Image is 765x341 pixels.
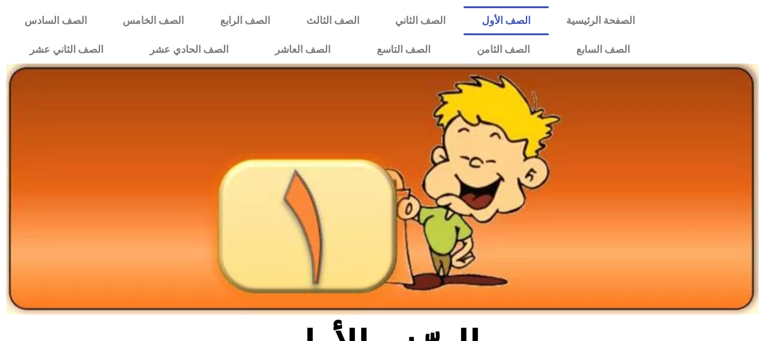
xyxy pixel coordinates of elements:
[252,35,354,64] a: الصف العاشر
[6,6,105,35] a: الصف السادس
[105,6,203,35] a: الصف الخامس
[454,35,553,64] a: الصف الثامن
[354,35,454,64] a: الصف التاسع
[553,35,653,64] a: الصف السابع
[202,6,288,35] a: الصف الرابع
[464,6,549,35] a: الصف الأول
[549,6,654,35] a: الصفحة الرئيسية
[126,35,252,64] a: الصف الحادي عشر
[6,35,126,64] a: الصف الثاني عشر
[377,6,464,35] a: الصف الثاني
[288,6,377,35] a: الصف الثالث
